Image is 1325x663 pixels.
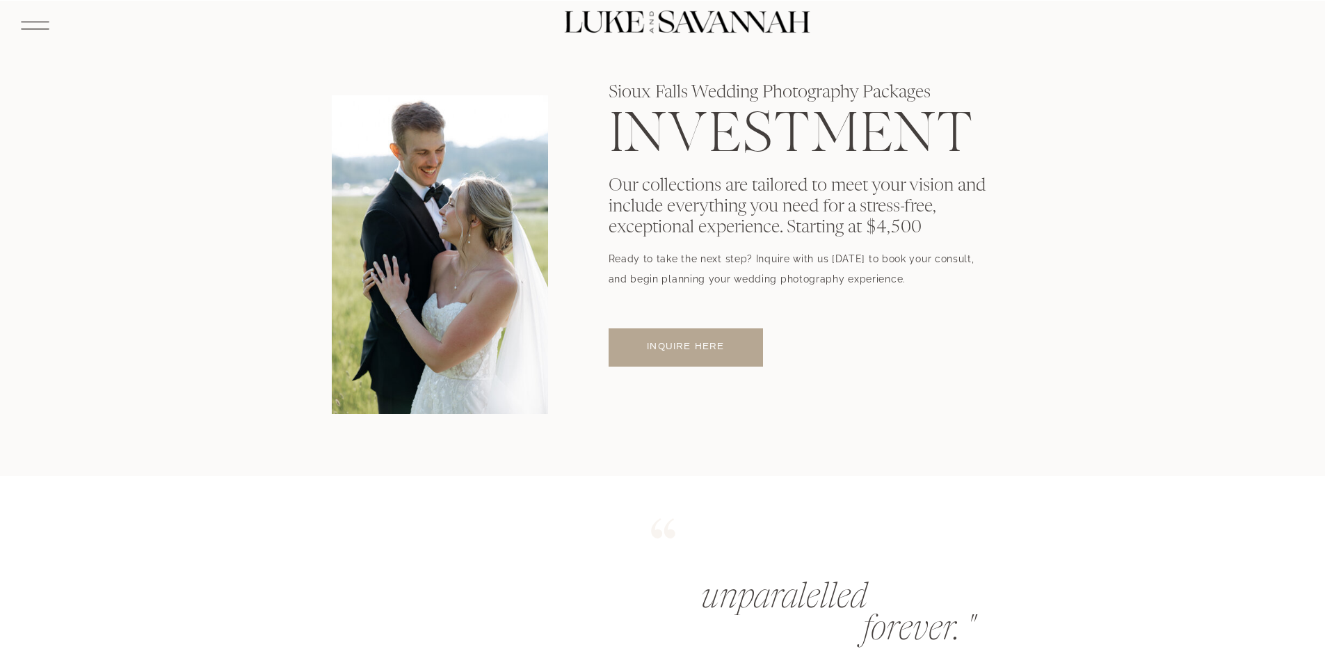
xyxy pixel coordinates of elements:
[609,176,995,286] p: Our collections are tailored to meet your vision and include everything you need for a stress-fre...
[623,341,750,353] a: inquire here
[609,83,995,193] p: Sioux Falls Wedding Photography Packages
[609,249,981,298] p: Ready to take the next step? Inquire with us [DATE] to book your consult, and begin planning your...
[862,609,976,656] p: forever. "
[701,577,815,624] p: unparalelled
